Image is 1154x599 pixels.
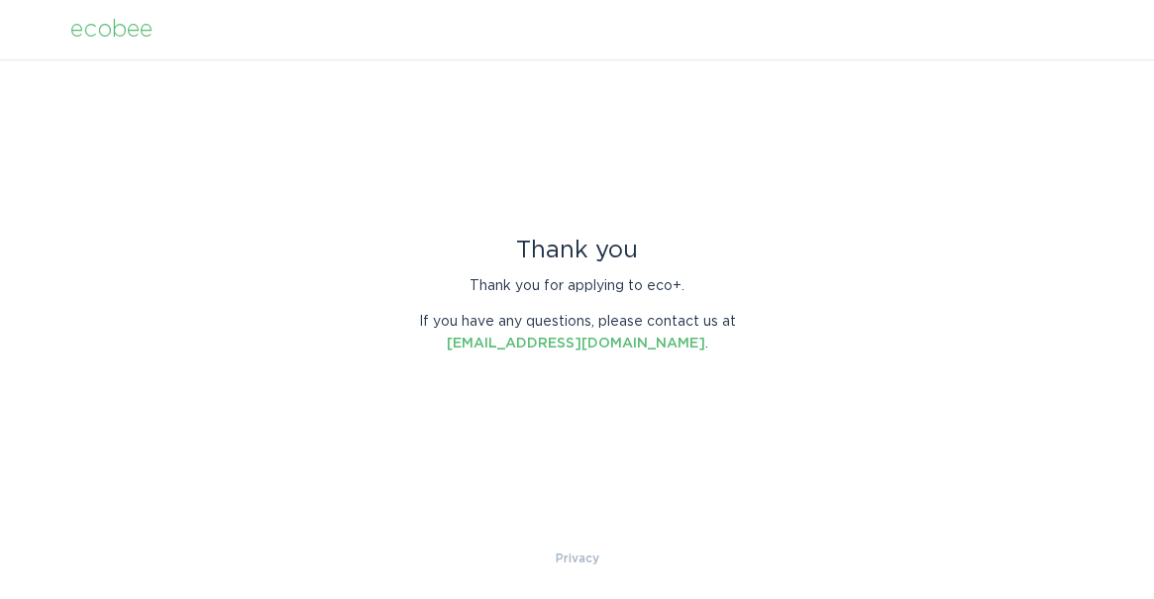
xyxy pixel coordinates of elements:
div: Thank you [404,240,751,261]
a: [EMAIL_ADDRESS][DOMAIN_NAME] [447,337,705,350]
div: ecobee [70,19,153,41]
p: Thank you for applying to eco+. [404,275,751,297]
a: Privacy Policy & Terms of Use [556,548,599,569]
p: If you have any questions, please contact us at . [404,311,751,354]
